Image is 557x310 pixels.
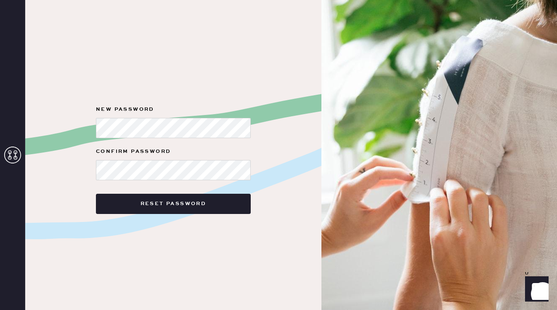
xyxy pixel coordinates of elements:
label: New Password [96,104,251,115]
button: Reset Password [96,194,251,214]
label: Confirm Password [96,147,251,157]
iframe: Front Chat [517,272,553,308]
